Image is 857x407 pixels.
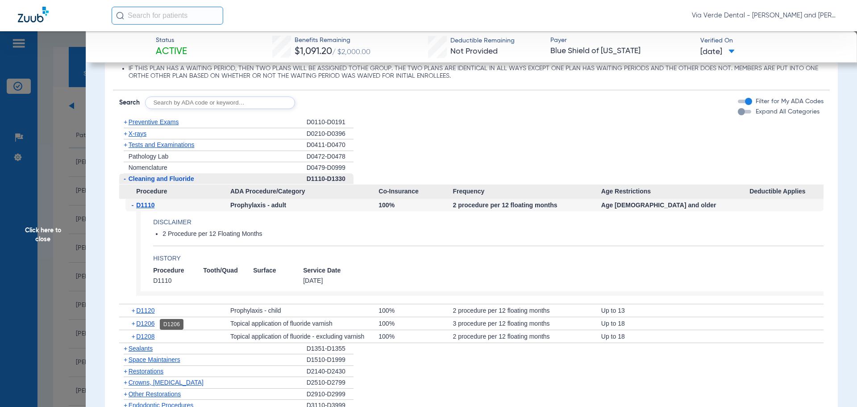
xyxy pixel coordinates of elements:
div: D2910-D2999 [307,389,354,400]
div: 2 procedure per 12 floating months [453,330,601,343]
span: Verified On [700,36,843,46]
span: Tests and Examinations [129,141,195,148]
span: + [132,330,137,343]
div: 2 procedure per 12 floating months [453,304,601,317]
span: Restorations [129,368,164,375]
iframe: Chat Widget [812,364,857,407]
div: Topical application of fluoride varnish [230,317,379,330]
span: Pathology Lab [129,153,169,160]
div: Prophylaxis - adult [230,199,379,211]
h4: Disclaimer [153,218,824,227]
span: D1120 [136,307,154,314]
span: Surface [253,266,303,275]
div: D1510-D1999 [307,354,354,366]
div: 100% [379,317,453,330]
span: + [132,317,137,330]
span: Deductible Remaining [450,36,515,46]
span: Procedure [153,266,203,275]
span: D1110 [136,201,154,209]
img: Search Icon [116,12,124,20]
div: 100% [379,199,453,211]
div: 100% [379,304,453,317]
div: D0110-D0191 [307,117,354,128]
span: Payer [550,36,693,45]
div: Prophylaxis - child [230,304,379,317]
div: Topical application of fluoride - excluding varnish [230,330,379,343]
div: D2140-D2430 [307,366,354,378]
span: / $2,000.00 [332,49,370,56]
span: - [132,199,137,211]
div: 100% [379,330,453,343]
div: 3 procedure per 12 floating months [453,317,601,330]
span: [DATE] [303,277,353,285]
span: - [124,175,126,182]
div: Age [DEMOGRAPHIC_DATA] and older [601,199,749,211]
span: Age Restrictions [601,185,749,199]
span: + [124,130,127,137]
span: Search [119,98,140,107]
span: Tooth/Quad [203,266,253,275]
span: D1110 [153,277,203,285]
span: Nomenclature [129,164,167,171]
img: Zuub Logo [18,7,49,22]
div: D0210-D0396 [307,128,354,140]
span: + [124,345,127,352]
div: 2 procedure per 12 floating months [453,199,601,211]
div: D0411-D0470 [307,139,354,151]
span: + [124,141,127,148]
div: D1110-D1330 [307,173,354,185]
label: Filter for My ADA Codes [754,97,824,106]
div: D0472-D0478 [307,151,354,163]
span: $1,091.20 [295,47,332,56]
span: Crowns, [MEDICAL_DATA] [129,379,204,386]
span: D1206 [136,320,154,327]
span: Active [156,46,187,58]
span: Preventive Exams [129,118,179,126]
div: D1351-D1355 [307,343,354,355]
span: Not Provided [450,47,498,55]
span: Expand All Categories [756,109,820,115]
span: + [132,304,137,317]
span: Cleaning and Fluoride [129,175,194,182]
div: D0479-D0999 [307,162,354,173]
span: [DATE] [700,46,735,58]
span: D1208 [136,333,154,340]
li: IF THIS PLAN HAS A WAITING PERIOD, THEN TWO PLANS WILL BE ASSIGNED TOTHE GROUP. THE TWO PLANS ARE... [129,65,824,80]
span: Co-Insurance [379,185,453,199]
span: + [124,118,127,126]
span: + [124,356,127,363]
span: Sealants [129,345,153,352]
span: Blue Shield of [US_STATE] [550,46,693,57]
span: Space Maintainers [129,356,180,363]
span: Status [156,36,187,45]
li: 2 Procedure per 12 Floating Months [162,230,824,238]
div: Up to 18 [601,330,749,343]
span: Other Restorations [129,390,181,398]
span: Service Date [303,266,353,275]
span: Deductible Applies [749,185,824,199]
input: Search for patients [112,7,223,25]
div: D1206 [160,319,183,330]
div: D2510-D2799 [307,377,354,389]
input: Search by ADA code or keyword… [145,97,295,109]
span: Frequency [453,185,601,199]
div: Up to 18 [601,317,749,330]
span: X-rays [129,130,146,137]
span: ADA Procedure/Category [230,185,379,199]
span: Procedure [119,185,230,199]
div: Up to 13 [601,304,749,317]
span: + [124,379,127,386]
span: Benefits Remaining [295,36,370,45]
h4: History [153,254,824,263]
span: Via Verde Dental - [PERSON_NAME] and [PERSON_NAME] DDS [692,11,839,20]
span: + [124,390,127,398]
span: + [124,368,127,375]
